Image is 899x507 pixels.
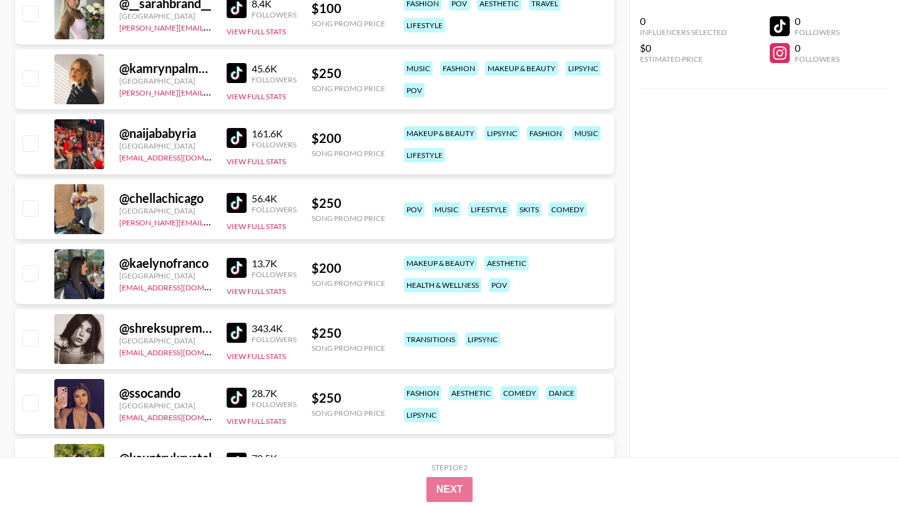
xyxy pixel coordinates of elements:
[252,127,297,140] div: 161.6K
[119,11,212,21] div: [GEOGRAPHIC_DATA]
[640,42,727,54] div: $0
[549,202,587,217] div: comedy
[312,1,385,16] div: $ 100
[312,343,385,353] div: Song Promo Price
[312,325,385,341] div: $ 250
[227,416,286,426] button: View Full Stats
[404,18,445,32] div: lifestyle
[484,126,519,140] div: lipsync
[489,278,509,292] div: pov
[252,10,297,19] div: Followers
[252,322,297,335] div: 343.4K
[426,477,473,502] button: Next
[227,128,247,148] img: TikTok
[440,61,478,76] div: fashion
[252,452,297,465] div: 70.5K
[227,453,247,473] img: TikTok
[119,150,245,162] a: [EMAIL_ADDRESS][DOMAIN_NAME]
[837,445,884,492] iframe: Drift Widget Chat Controller
[227,27,286,36] button: View Full Stats
[119,76,212,86] div: [GEOGRAPHIC_DATA]
[119,271,212,280] div: [GEOGRAPHIC_DATA]
[119,255,212,271] div: @ kaelynofranco
[227,63,247,83] img: TikTok
[431,463,468,472] div: Step 1 of 2
[227,193,247,213] img: TikTok
[312,278,385,288] div: Song Promo Price
[404,83,425,97] div: pov
[312,390,385,406] div: $ 250
[227,323,247,343] img: TikTok
[119,215,304,227] a: [PERSON_NAME][EMAIL_ADDRESS][DOMAIN_NAME]
[572,126,601,140] div: music
[252,140,297,149] div: Followers
[119,385,212,401] div: @ ssocando
[119,126,212,141] div: @ naijababyria
[119,336,212,345] div: [GEOGRAPHIC_DATA]
[119,320,212,336] div: @ shreksupremacy
[252,270,297,279] div: Followers
[227,352,286,361] button: View Full Stats
[252,75,297,84] div: Followers
[252,335,297,344] div: Followers
[640,27,727,37] div: Influencers Selected
[468,202,509,217] div: lifestyle
[485,61,558,76] div: makeup & beauty
[119,280,245,292] a: [EMAIL_ADDRESS][DOMAIN_NAME]
[312,195,385,211] div: $ 250
[404,256,477,270] div: makeup & beauty
[119,61,212,76] div: @ kamrynpalmermusic
[119,86,304,97] a: [PERSON_NAME][EMAIL_ADDRESS][DOMAIN_NAME]
[227,157,286,166] button: View Full Stats
[404,386,441,400] div: fashion
[404,278,481,292] div: health & wellness
[501,386,539,400] div: comedy
[252,205,297,214] div: Followers
[312,408,385,418] div: Song Promo Price
[312,149,385,158] div: Song Promo Price
[119,206,212,215] div: [GEOGRAPHIC_DATA]
[465,332,500,347] div: lipsync
[252,387,297,400] div: 28.7K
[546,386,577,400] div: dance
[227,388,247,408] img: TikTok
[312,66,385,81] div: $ 250
[640,15,727,27] div: 0
[404,126,477,140] div: makeup & beauty
[312,455,385,471] div: $ 150
[404,61,433,76] div: music
[795,54,840,64] div: Followers
[527,126,564,140] div: fashion
[312,84,385,93] div: Song Promo Price
[795,42,840,54] div: 0
[640,54,727,64] div: Estimated Price
[795,15,840,27] div: 0
[227,287,286,296] button: View Full Stats
[404,408,439,422] div: lipsync
[312,214,385,223] div: Song Promo Price
[227,92,286,101] button: View Full Stats
[795,27,840,37] div: Followers
[119,450,212,466] div: @ kountrykrystal
[119,21,363,32] a: [PERSON_NAME][EMAIL_ADDRESS][PERSON_NAME][DOMAIN_NAME]
[312,260,385,276] div: $ 200
[566,61,601,76] div: lipsync
[119,401,212,410] div: [GEOGRAPHIC_DATA]
[312,130,385,146] div: $ 200
[432,202,461,217] div: music
[252,400,297,409] div: Followers
[404,202,425,217] div: pov
[252,62,297,75] div: 45.6K
[119,141,212,150] div: [GEOGRAPHIC_DATA]
[312,19,385,28] div: Song Promo Price
[252,257,297,270] div: 13.7K
[484,256,529,270] div: aesthetic
[517,202,541,217] div: skits
[119,410,245,422] a: [EMAIL_ADDRESS][DOMAIN_NAME]
[227,258,247,278] img: TikTok
[227,222,286,231] button: View Full Stats
[404,148,445,162] div: lifestyle
[449,386,493,400] div: aesthetic
[404,332,458,347] div: transitions
[119,190,212,206] div: @ chellachicago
